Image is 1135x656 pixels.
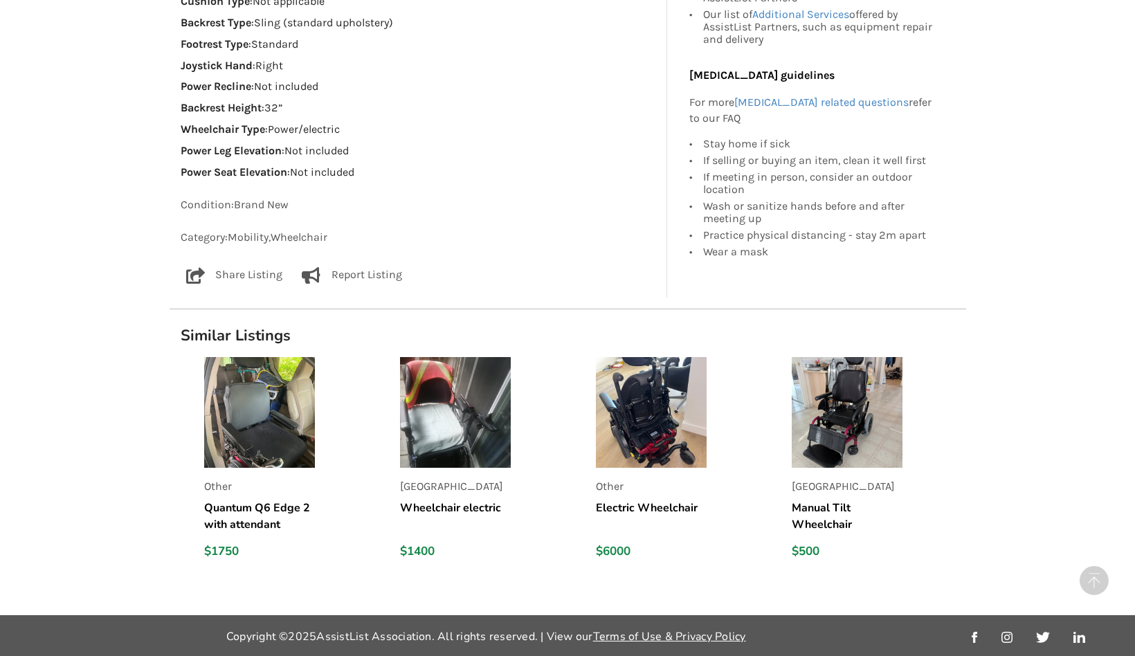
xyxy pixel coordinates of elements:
a: Additional Services [752,8,849,21]
div: $1400 [400,544,511,559]
strong: Backrest Height [181,101,262,114]
img: instagram_link [1001,632,1013,643]
a: listingOtherQuantum Q6 Edge 2 with attendant control ([GEOGRAPHIC_DATA], [GEOGRAPHIC_DATA])$1750 [204,357,378,571]
p: : Not included [181,143,656,159]
strong: Wheelchair Type [181,122,265,136]
a: [MEDICAL_DATA] related questions [734,95,909,109]
p: Other [596,479,707,495]
strong: Power Seat Elevation [181,165,287,179]
div: Stay home if sick [703,137,937,152]
div: Wash or sanitize hands before and after meeting up [703,197,937,226]
p: [GEOGRAPHIC_DATA] [792,479,902,495]
p: : Not included [181,165,656,181]
p: : Sling (standard upholstery) [181,15,656,31]
b: [MEDICAL_DATA] guidelines [689,69,835,82]
p: : Not included [181,79,656,95]
img: listing [792,357,902,468]
div: Wear a mask [703,243,937,257]
p: For more refer to our FAQ [689,95,937,127]
div: $1750 [204,544,315,559]
div: $6000 [596,544,707,559]
p: Category: Mobility , Wheelchair [181,230,656,246]
img: facebook_link [972,632,977,643]
strong: Power Recline [181,80,251,93]
img: listing [204,357,315,468]
p: : Power/electric [181,122,656,138]
div: $500 [792,544,902,559]
strong: Power Leg Elevation [181,144,282,157]
p: Share Listing [215,267,282,284]
img: twitter_link [1036,632,1049,643]
img: linkedin_link [1073,632,1085,643]
a: listingOtherElectric Wheelchair$6000 [596,357,770,571]
h5: Quantum Q6 Edge 2 with attendant control ([GEOGRAPHIC_DATA], [GEOGRAPHIC_DATA]) [204,500,315,533]
h1: Similar Listings [170,326,966,345]
a: listing[GEOGRAPHIC_DATA]Wheelchair electric$1400 [400,357,574,571]
div: If meeting in person, consider an outdoor location [703,168,937,197]
h5: Manual Tilt Wheelchair [792,500,902,533]
strong: Footrest Type [181,37,248,51]
p: [GEOGRAPHIC_DATA] [400,479,511,495]
a: listing[GEOGRAPHIC_DATA]Manual Tilt Wheelchair$500 [792,357,965,571]
p: Condition: Brand New [181,197,656,213]
p: Report Listing [332,267,402,284]
h5: Wheelchair electric [400,500,511,533]
strong: Joystick Hand [181,59,253,72]
h5: Electric Wheelchair [596,500,707,533]
div: Our list of offered by AssistList Partners, such as equipment repair and delivery [703,6,937,46]
div: If selling or buying an item, clean it well first [703,152,937,168]
p: : 32” [181,100,656,116]
img: listing [400,357,511,468]
div: Practice physical distancing - stay 2m apart [703,226,937,243]
strong: Backrest Type [181,16,251,29]
img: listing [596,357,707,468]
p: : Right [181,58,656,74]
p: Other [204,479,315,495]
p: : Standard [181,37,656,53]
a: Terms of Use & Privacy Policy [593,629,746,644]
